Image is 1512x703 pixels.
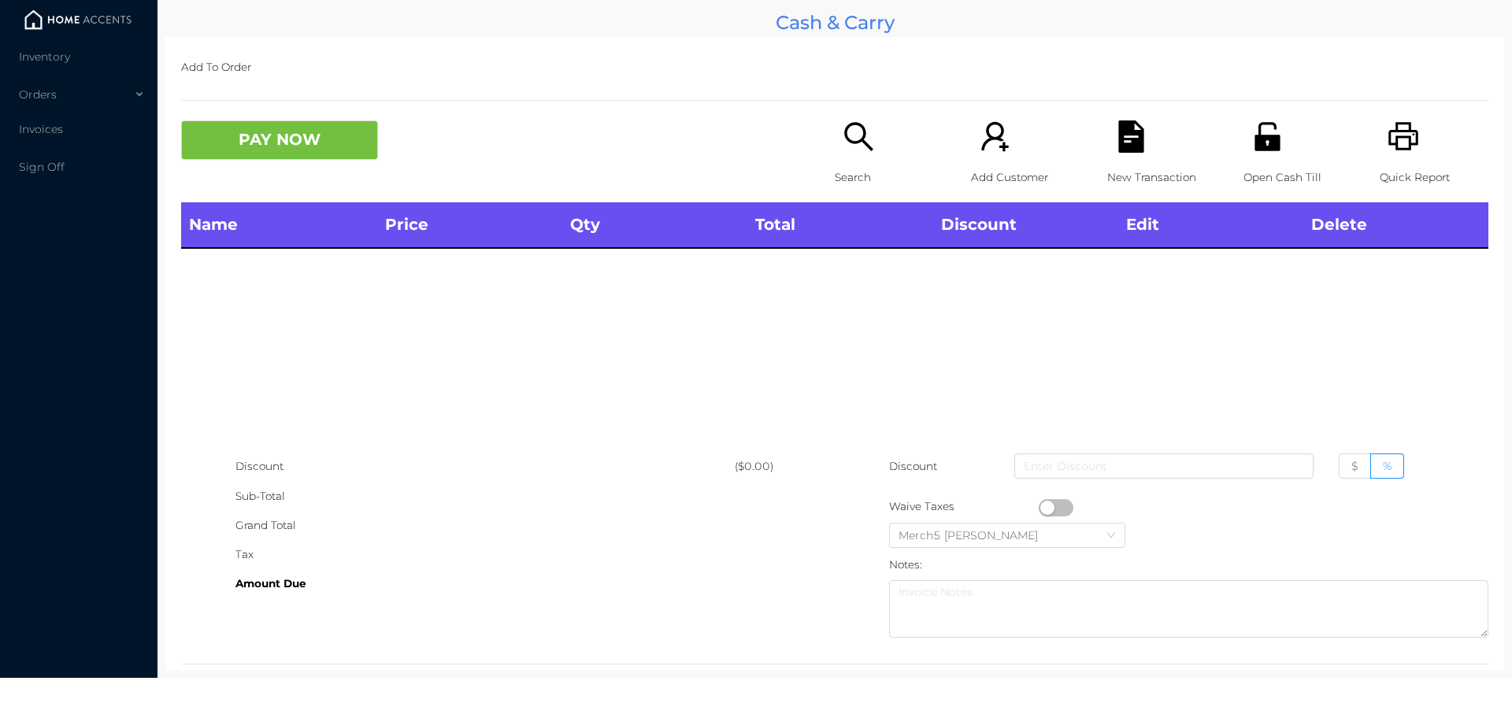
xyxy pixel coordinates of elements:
[889,452,939,481] p: Discount
[1118,202,1303,248] th: Edit
[1014,453,1314,479] input: Enter Discount
[843,120,875,153] i: icon: search
[235,482,735,511] div: Sub-Total
[1243,163,1352,192] p: Open Cash Till
[889,558,922,571] label: Notes:
[747,202,932,248] th: Total
[835,163,943,192] p: Search
[19,50,70,64] span: Inventory
[1383,459,1392,473] span: %
[19,122,63,136] span: Invoices
[979,120,1011,153] i: icon: user-add
[1388,120,1420,153] i: icon: printer
[235,511,735,540] div: Grand Total
[181,53,1488,82] p: Add To Order
[933,202,1118,248] th: Discount
[377,202,562,248] th: Price
[19,8,137,31] img: mainBanner
[889,492,1039,521] div: Waive Taxes
[1115,120,1147,153] i: icon: file-text
[1106,531,1116,542] i: icon: down
[735,452,835,481] div: ($0.00)
[235,569,735,598] div: Amount Due
[1380,163,1488,192] p: Quick Report
[1303,202,1488,248] th: Delete
[562,202,747,248] th: Qty
[235,540,735,569] div: Tax
[235,452,735,481] div: Discount
[1107,163,1216,192] p: New Transaction
[165,8,1504,37] div: Cash & Carry
[181,202,377,248] th: Name
[899,524,1054,547] div: Merch5 Lawrence
[1251,120,1284,153] i: icon: unlock
[181,120,378,160] button: PAY NOW
[19,160,65,174] span: Sign Off
[971,163,1080,192] p: Add Customer
[1351,459,1358,473] span: $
